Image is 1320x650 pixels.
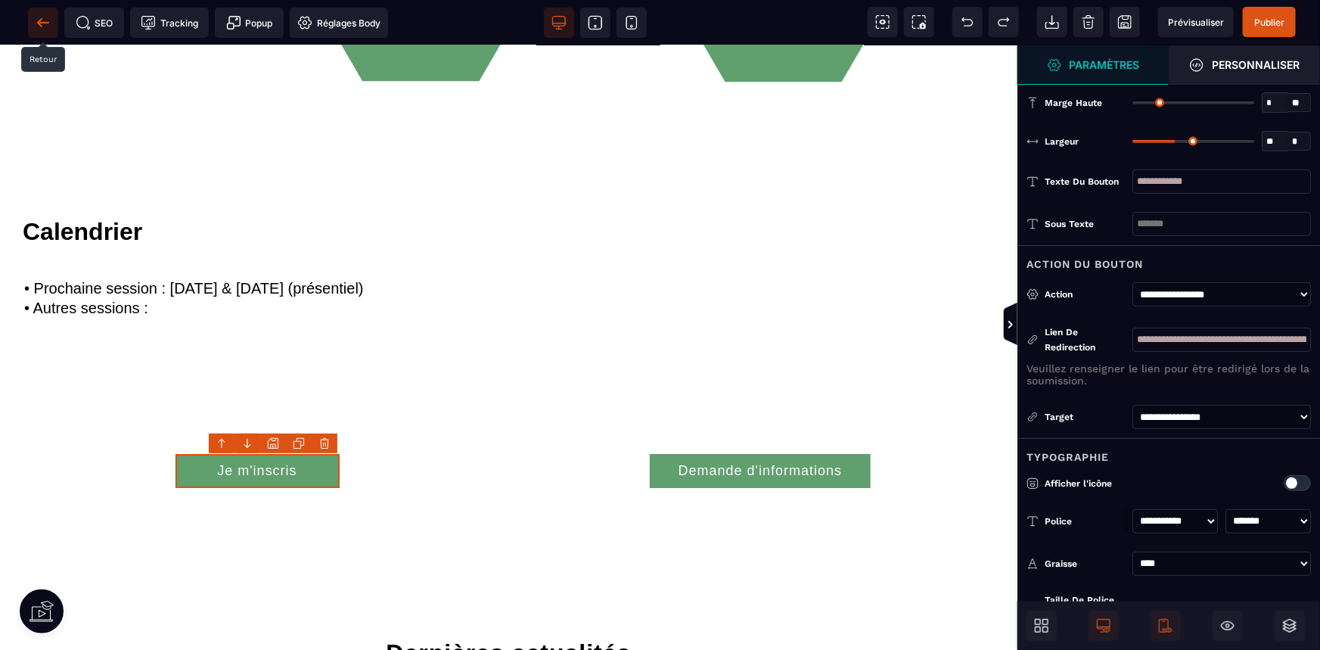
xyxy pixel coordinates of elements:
[952,7,983,37] span: Défaire
[290,8,388,38] span: Favicon
[297,15,380,30] span: Réglages Body
[1212,59,1300,70] strong: Personnaliser
[1026,325,1125,355] div: Lien de redirection
[1045,287,1125,302] div: Action
[868,7,898,37] span: Voir les composants
[23,586,995,630] h1: Dernières actualités
[64,8,124,38] span: Métadata SEO
[23,172,995,201] div: Calendrier
[1017,438,1320,466] div: Typographie
[24,234,995,252] div: • Prochaine session : [DATE] & [DATE] (présentiel)
[989,7,1019,37] span: Rétablir
[1151,611,1181,641] span: Afficher le mobile
[1158,7,1234,37] span: Aperçu
[1026,409,1125,425] div: Target
[1045,556,1125,571] div: Graisse
[76,15,113,30] span: SEO
[130,8,209,38] span: Code de suivi
[1070,59,1140,70] strong: Paramètres
[1037,7,1067,37] span: Importer
[175,409,340,443] button: Je m'inscris
[28,8,58,38] span: Retour
[215,8,284,38] span: Créer une alerte modale
[904,7,934,37] span: Capture d'écran
[24,252,995,274] div: • Autres sessions :
[1045,97,1102,109] span: Marge haute
[1073,7,1104,37] span: Nettoyage
[226,15,273,30] span: Popup
[1110,7,1140,37] span: Enregistrer
[1275,611,1305,641] span: Ouvrir les calques
[580,8,610,38] span: Voir tablette
[544,8,574,38] span: Voir bureau
[1243,7,1296,37] span: Enregistrer le contenu
[1045,216,1125,232] div: Sous texte
[1026,611,1057,641] span: Ouvrir les blocs
[1017,245,1320,273] div: Action du bouton
[617,8,647,38] span: Voir mobile
[1045,594,1125,630] span: Taille de police du texte principal
[141,15,198,30] span: Tracking
[1213,611,1243,641] span: Masquer le bloc
[1254,17,1284,28] span: Publier
[1168,17,1224,28] span: Prévisualiser
[1169,45,1320,85] span: Ouvrir le gestionnaire de styles
[1026,476,1216,491] p: Afficher l'icône
[1045,135,1079,148] span: Largeur
[650,409,870,443] button: Demande d'informations
[1017,45,1169,85] span: Ouvrir le gestionnaire de styles
[1017,303,1033,348] span: Afficher les vues
[1045,174,1125,189] div: Texte du bouton
[1045,514,1125,529] div: Police
[1089,611,1119,641] span: Afficher le desktop
[1026,362,1311,387] p: Veuillez renseigner le lien pour être redirigé lors de la soumission.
